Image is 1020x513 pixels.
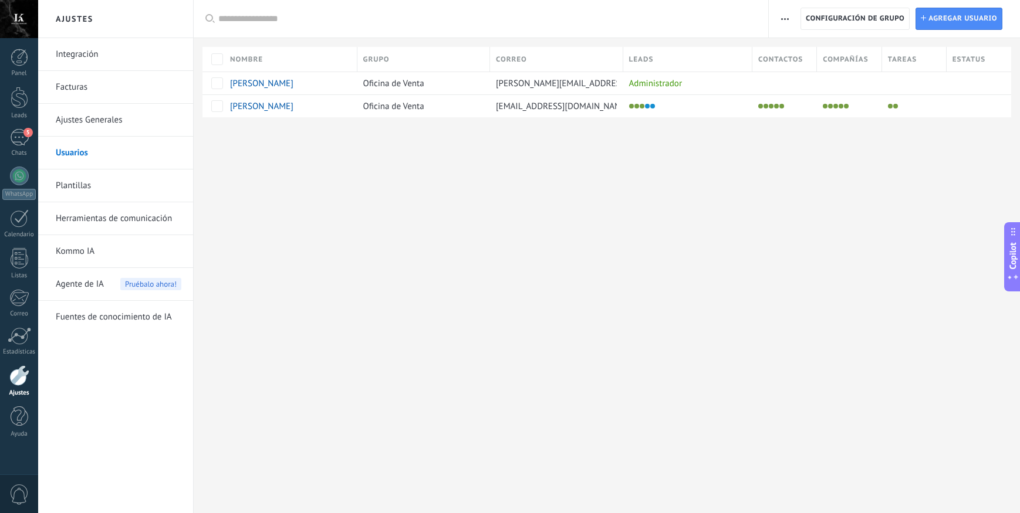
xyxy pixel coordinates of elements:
div: WhatsApp [2,189,36,200]
li: Eliminar [774,104,779,108]
span: Nombre [230,54,263,65]
li: Exportar [650,104,655,108]
span: Oficina de Venta [363,101,424,112]
li: Exportar [779,104,784,108]
span: [EMAIL_ADDRESS][DOMAIN_NAME] [496,101,629,112]
span: Compañías [823,54,868,65]
span: Nallely Salome [230,101,293,112]
li: Fuentes de conocimiento de IA [38,301,193,333]
span: Oficina de Venta [363,78,424,89]
li: Plantillas [38,169,193,202]
div: Correo [2,310,36,318]
div: Chats [2,150,36,157]
li: Eliminar [839,104,843,108]
li: Instalar [758,104,763,108]
button: Más [776,8,793,30]
li: Exportar [844,104,849,108]
span: Pruébalo ahora! [120,278,181,290]
li: Instalar [629,104,634,108]
div: Ayuda [2,430,36,438]
span: [PERSON_NAME][EMAIL_ADDRESS][PERSON_NAME][PERSON_NAME][DOMAIN_NAME] [496,78,819,89]
div: Estadísticas [2,348,36,356]
button: Configuración de grupo [801,8,910,30]
li: Usuarios [38,137,193,169]
div: Oficina de Venta [357,95,485,117]
div: Calendario [2,231,36,239]
a: Agregar usuario [916,8,1002,30]
span: Estatus [953,54,985,65]
span: Emmanuel Rangel [230,78,293,89]
li: Editar [640,104,644,108]
span: Configuración de grupo [806,8,904,29]
span: Agente de IA [56,268,104,301]
li: Editar [833,104,838,108]
li: Editar [888,104,893,108]
a: Fuentes de conocimiento de IA [56,301,181,334]
a: Integración [56,38,181,71]
a: Ajustes Generales [56,104,181,137]
li: Herramientas de comunicación [38,202,193,235]
li: Ajustes Generales [38,104,193,137]
li: Facturas [38,71,193,104]
a: Kommo IA [56,235,181,268]
span: Tareas [888,54,917,65]
li: Instalar [823,104,828,108]
span: Copilot [1007,242,1019,269]
div: Leads [2,112,36,120]
span: Grupo [363,54,390,65]
li: Kommo IA [38,235,193,268]
a: Agente de IAPruébalo ahora! [56,268,181,301]
div: Administrador [623,72,747,94]
a: Herramientas de comunicación [56,202,181,235]
li: Examinar [634,104,639,108]
div: Oficina de Venta [357,72,485,94]
li: Examinar [828,104,833,108]
li: Integración [38,38,193,71]
a: Usuarios [56,137,181,169]
a: Facturas [56,71,181,104]
li: Eliminar [893,104,898,108]
li: Eliminar [645,104,650,108]
span: Agregar usuario [928,8,997,29]
span: Correo [496,54,527,65]
div: Listas [2,272,36,280]
a: Plantillas [56,169,181,202]
li: Agente de IA [38,268,193,301]
span: 5 [23,128,33,137]
span: Contactos [758,54,803,65]
li: Editar [769,104,774,108]
div: Ajustes [2,389,36,397]
li: Examinar [764,104,768,108]
div: Panel [2,70,36,77]
span: Leads [629,54,654,65]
